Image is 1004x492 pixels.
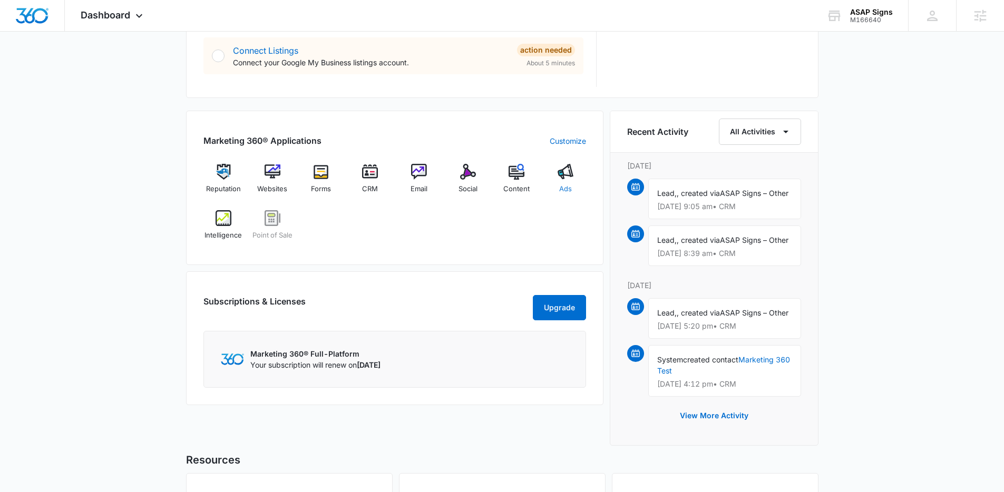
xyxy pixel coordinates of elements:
span: ASAP Signs – Other [720,189,788,198]
span: Email [411,184,427,194]
div: account name [850,8,893,16]
div: account id [850,16,893,24]
span: Content [503,184,530,194]
span: Websites [257,184,287,194]
span: Intelligence [204,230,242,241]
p: Your subscription will renew on [250,359,381,370]
span: Social [459,184,477,194]
span: Reputation [206,184,241,194]
a: Social [447,164,488,202]
a: Reputation [203,164,244,202]
span: Lead, [657,308,677,317]
span: Lead, [657,235,677,244]
span: , created via [677,308,720,317]
button: All Activities [719,119,801,145]
h2: Marketing 360® Applications [203,134,321,147]
p: [DATE] 4:12 pm • CRM [657,380,792,388]
a: Customize [550,135,586,146]
p: [DATE] 5:20 pm • CRM [657,322,792,330]
a: Forms [301,164,342,202]
p: [DATE] 9:05 am • CRM [657,203,792,210]
span: [DATE] [357,360,381,369]
h2: Subscriptions & Licenses [203,295,306,316]
a: Ads [545,164,586,202]
a: Intelligence [203,210,244,248]
a: Point of Sale [252,210,293,248]
p: [DATE] [627,160,801,171]
p: Connect your Google My Business listings account. [233,57,509,68]
a: CRM [350,164,391,202]
span: Point of Sale [252,230,293,241]
span: CRM [362,184,378,194]
button: Upgrade [533,295,586,320]
a: Email [399,164,440,202]
div: Action Needed [517,44,575,56]
span: created contact [683,355,738,364]
p: [DATE] [627,280,801,291]
span: Ads [559,184,572,194]
span: System [657,355,683,364]
span: , created via [677,235,720,244]
h6: Recent Activity [627,125,688,138]
a: Content [496,164,537,202]
span: Dashboard [81,9,130,21]
p: [DATE] 8:39 am • CRM [657,250,792,257]
span: ASAP Signs – Other [720,308,788,317]
p: Marketing 360® Full-Platform [250,348,381,359]
a: Connect Listings [233,45,298,56]
img: Marketing 360 Logo [221,353,244,365]
span: Forms [311,184,331,194]
span: ASAP Signs – Other [720,235,788,244]
a: Websites [252,164,293,202]
span: About 5 minutes [527,58,575,68]
span: , created via [677,189,720,198]
span: Lead, [657,189,677,198]
h5: Resources [186,452,818,468]
button: View More Activity [669,403,759,428]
